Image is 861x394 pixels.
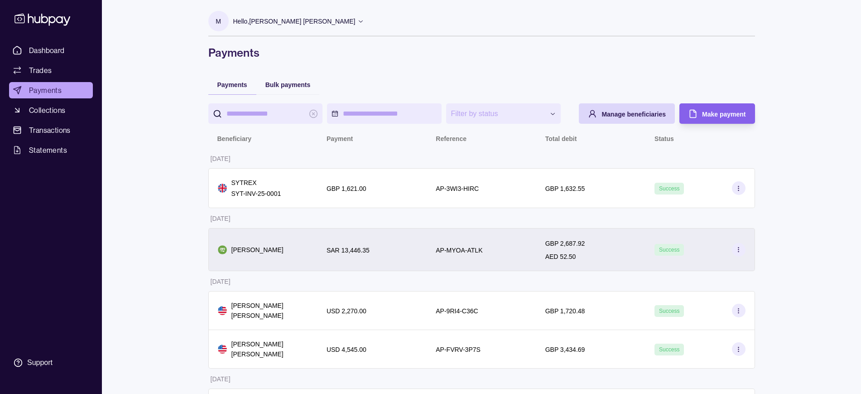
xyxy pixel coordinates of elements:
[436,346,481,353] p: AP-FVRV-3P7S
[211,278,231,285] p: [DATE]
[659,247,679,253] span: Success
[208,45,755,60] h1: Payments
[218,345,227,354] img: us
[217,81,247,88] span: Payments
[545,240,585,247] p: GBP 2,687.92
[29,45,65,56] span: Dashboard
[9,42,93,58] a: Dashboard
[27,358,53,368] div: Support
[9,102,93,118] a: Collections
[231,178,281,188] p: SYTREX
[231,245,284,255] p: [PERSON_NAME]
[545,185,585,192] p: GBP 1,632.55
[545,253,576,260] p: AED 52.50
[211,215,231,222] p: [DATE]
[9,62,93,78] a: Trades
[545,346,585,353] p: GBP 3,434.69
[9,353,93,372] a: Support
[226,103,305,124] input: search
[216,16,221,26] p: M
[29,65,52,76] span: Trades
[579,103,675,124] button: Manage beneficiaries
[659,346,679,353] span: Success
[211,375,231,383] p: [DATE]
[231,301,308,321] p: [PERSON_NAME] [PERSON_NAME]
[29,145,67,156] span: Statements
[29,125,71,136] span: Transactions
[9,122,93,138] a: Transactions
[327,307,366,315] p: USD 2,270.00
[29,85,62,96] span: Payments
[9,142,93,158] a: Statements
[211,155,231,162] p: [DATE]
[702,111,746,118] span: Make payment
[218,184,227,193] img: gb
[436,247,482,254] p: AP-MYOA-ATLK
[327,247,370,254] p: SAR 13,446.35
[436,307,478,315] p: AP-9RI4-C36C
[231,189,281,199] p: SYT-INV-25-0001
[659,185,679,192] span: Success
[679,103,755,124] button: Make payment
[265,81,311,88] span: Bulk payments
[436,185,479,192] p: AP-3WI3-HIRC
[545,307,585,315] p: GBP 1,720.48
[29,105,65,116] span: Collections
[436,135,467,142] p: Reference
[218,245,227,254] img: sa
[233,16,356,26] p: Hello, [PERSON_NAME] [PERSON_NAME]
[327,346,366,353] p: USD 4,545.00
[218,306,227,315] img: us
[601,111,666,118] span: Manage beneficiaries
[9,82,93,98] a: Payments
[217,135,251,142] p: Beneficiary
[654,135,674,142] p: Status
[545,135,577,142] p: Total debit
[659,308,679,314] span: Success
[327,135,353,142] p: Payment
[327,185,366,192] p: GBP 1,621.00
[231,339,308,359] p: [PERSON_NAME] [PERSON_NAME]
